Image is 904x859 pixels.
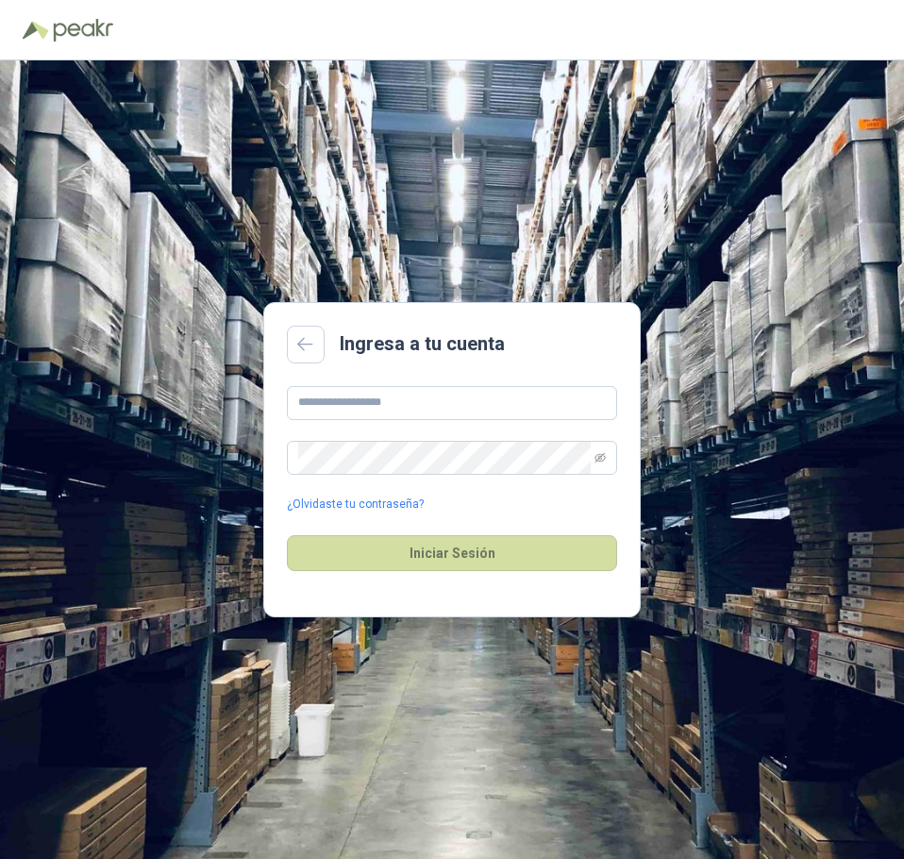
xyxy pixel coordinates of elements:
[287,535,617,571] button: Iniciar Sesión
[594,452,606,463] span: eye-invisible
[23,21,49,40] img: Logo
[287,496,424,514] a: ¿Olvidaste tu contraseña?
[53,19,113,42] img: Peakr
[340,329,505,359] h2: Ingresa a tu cuenta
